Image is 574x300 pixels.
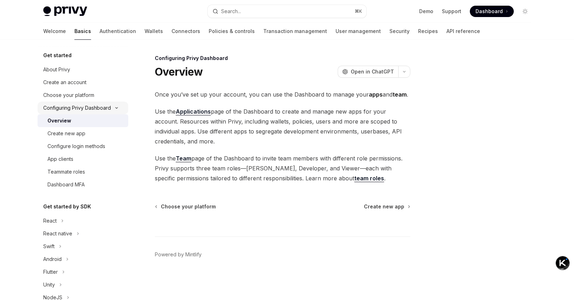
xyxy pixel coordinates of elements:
[43,23,66,40] a: Welcome
[38,140,128,153] a: Configure login methods
[43,104,111,112] div: Configuring Privy Dashboard
[47,116,71,125] div: Overview
[176,155,191,162] a: Team
[336,23,381,40] a: User management
[38,127,128,140] a: Create new app
[38,153,128,165] a: App clients
[155,55,410,62] div: Configuring Privy Dashboard
[418,23,438,40] a: Recipes
[38,63,128,76] a: About Privy
[171,23,200,40] a: Connectors
[47,155,73,163] div: App clients
[155,153,410,183] span: Use the page of the Dashboard to invite team members with different role permissions. Privy suppo...
[155,107,410,146] span: Use the page of the Dashboard to create and manage new apps for your account. Resources within Pr...
[47,168,85,176] div: Teammate roles
[446,23,480,40] a: API reference
[389,23,410,40] a: Security
[43,280,55,289] div: Unity
[38,76,128,89] a: Create an account
[43,255,62,263] div: Android
[155,251,202,258] a: Powered by Mintlify
[38,178,128,191] a: Dashboard MFA
[221,7,241,16] div: Search...
[176,108,211,115] a: Applications
[369,91,383,98] strong: apps
[470,6,514,17] a: Dashboard
[38,165,128,178] a: Teammate roles
[43,202,91,211] h5: Get started by SDK
[43,91,94,99] div: Choose your platform
[38,114,128,127] a: Overview
[364,203,410,210] a: Create new app
[47,129,85,138] div: Create new app
[145,23,163,40] a: Wallets
[43,6,87,16] img: light logo
[442,8,461,15] a: Support
[338,66,398,78] button: Open in ChatGPT
[161,203,216,210] span: Choose your platform
[43,51,72,60] h5: Get started
[43,78,86,87] div: Create an account
[519,6,531,17] button: Toggle dark mode
[74,23,91,40] a: Basics
[100,23,136,40] a: Authentication
[38,89,128,102] a: Choose your platform
[43,268,58,276] div: Flutter
[43,229,72,238] div: React native
[364,203,404,210] span: Create new app
[351,68,394,75] span: Open in ChatGPT
[47,142,105,151] div: Configure login methods
[156,203,216,210] a: Choose your platform
[355,9,362,14] span: ⌘ K
[393,91,407,98] strong: team
[475,8,503,15] span: Dashboard
[43,242,55,251] div: Swift
[155,65,203,78] h1: Overview
[419,8,433,15] a: Demo
[208,5,366,18] button: Search...⌘K
[43,217,57,225] div: React
[47,180,85,189] div: Dashboard MFA
[43,65,70,74] div: About Privy
[354,175,384,182] a: team roles
[155,89,410,99] span: Once you’ve set up your account, you can use the Dashboard to manage your and .
[209,23,255,40] a: Policies & controls
[263,23,327,40] a: Transaction management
